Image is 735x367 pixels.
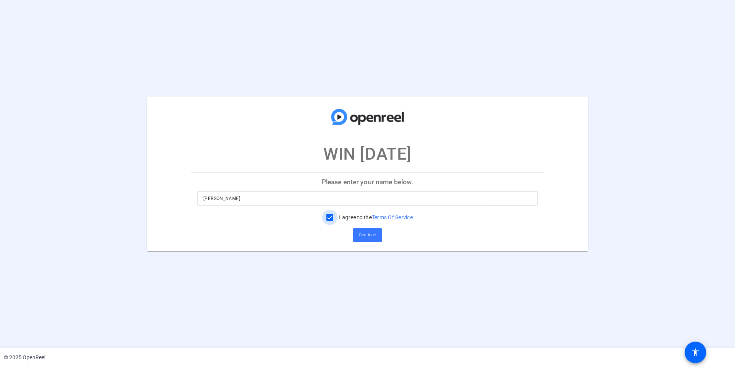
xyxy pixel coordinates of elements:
[338,214,413,221] label: I agree to the
[323,141,412,167] p: WIN [DATE]
[359,229,376,241] span: Continue
[191,173,544,191] p: Please enter your name below.
[4,354,45,362] div: © 2025 OpenReel
[353,228,382,242] button: Continue
[372,214,413,220] a: Terms Of Service
[691,348,700,357] mat-icon: accessibility
[329,104,406,130] img: company-logo
[203,194,532,203] input: Enter your name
